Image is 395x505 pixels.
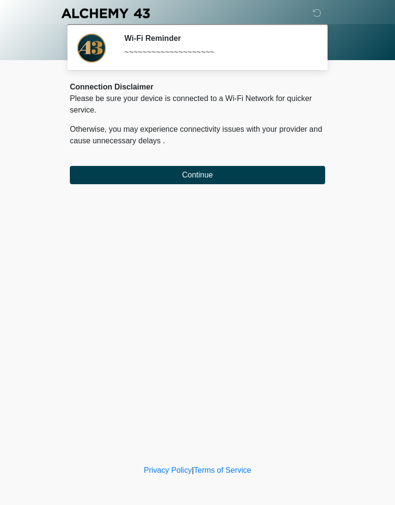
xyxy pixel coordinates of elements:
img: Alchemy 43 Logo [60,7,151,19]
button: Continue [70,166,325,184]
a: | [192,466,194,474]
p: Please be sure your device is connected to a Wi-Fi Network for quicker service. [70,93,325,116]
div: ~~~~~~~~~~~~~~~~~~~~ [124,47,311,58]
div: Connection Disclaimer [70,81,325,93]
p: Otherwise, you may experience connectivity issues with your provider and cause unnecessary delays . [70,124,325,147]
a: Privacy Policy [144,466,192,474]
h2: Wi-Fi Reminder [124,34,311,43]
img: Agent Avatar [77,34,106,63]
a: Terms of Service [194,466,251,474]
